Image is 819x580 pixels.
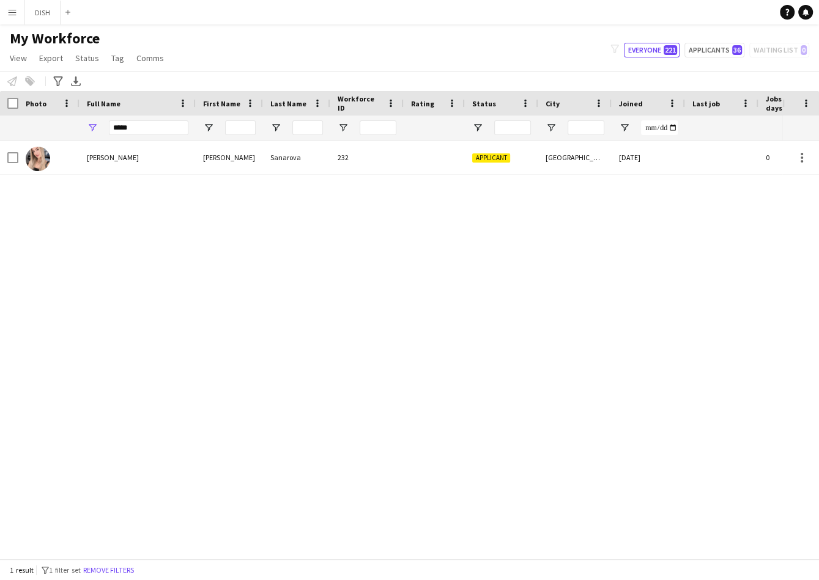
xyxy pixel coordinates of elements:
span: 1 filter set [49,565,81,574]
div: [PERSON_NAME] [196,141,263,174]
span: City [546,99,560,108]
button: Open Filter Menu [338,122,349,133]
span: My Workforce [10,29,100,48]
div: Sanarova [263,141,330,174]
span: View [10,53,27,64]
input: City Filter Input [568,120,604,135]
span: Workforce ID [338,94,382,112]
input: Last Name Filter Input [292,120,323,135]
span: Tag [111,53,124,64]
input: Workforce ID Filter Input [360,120,396,135]
input: Full Name Filter Input [109,120,188,135]
a: Tag [106,50,129,66]
a: View [5,50,32,66]
span: Rating [411,99,434,108]
button: Open Filter Menu [87,122,98,133]
span: Jobs (last 90 days) [766,94,816,112]
span: Photo [26,99,46,108]
img: Polina Sanarova [26,147,50,171]
input: Status Filter Input [494,120,531,135]
span: 36 [732,45,742,55]
span: Export [39,53,63,64]
span: [PERSON_NAME] [87,153,139,162]
span: Joined [619,99,643,108]
span: Status [75,53,99,64]
a: Comms [132,50,169,66]
div: [DATE] [612,141,685,174]
span: Full Name [87,99,120,108]
button: Open Filter Menu [619,122,630,133]
div: 232 [330,141,404,174]
button: Applicants36 [684,43,744,57]
button: Open Filter Menu [203,122,214,133]
input: Joined Filter Input [641,120,678,135]
button: DISH [25,1,61,24]
div: [GEOGRAPHIC_DATA] [538,141,612,174]
a: Export [34,50,68,66]
span: Comms [136,53,164,64]
app-action-btn: Advanced filters [51,74,65,89]
span: First Name [203,99,240,108]
button: Everyone221 [624,43,680,57]
span: Applicant [472,153,510,163]
span: Last Name [270,99,306,108]
a: Status [70,50,104,66]
app-action-btn: Export XLSX [69,74,83,89]
span: Last job [692,99,720,108]
button: Open Filter Menu [472,122,483,133]
button: Remove filters [81,563,136,577]
input: First Name Filter Input [225,120,256,135]
span: 221 [664,45,677,55]
button: Open Filter Menu [546,122,557,133]
span: Status [472,99,496,108]
button: Open Filter Menu [270,122,281,133]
